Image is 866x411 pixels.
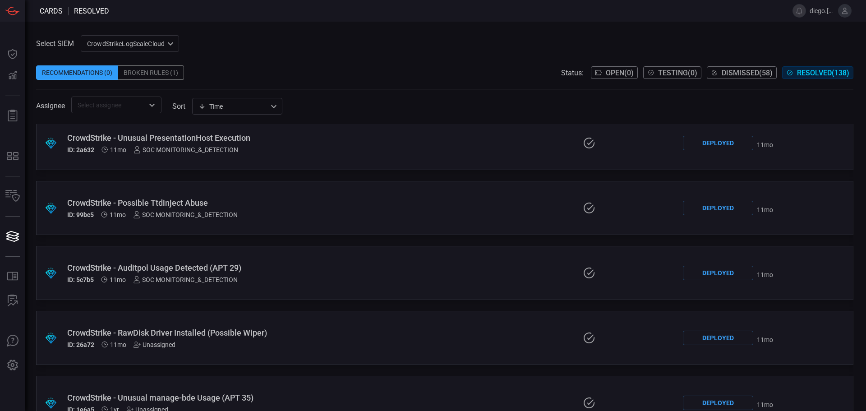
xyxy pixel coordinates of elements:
h5: ID: 26a72 [67,341,94,348]
div: CrowdStrike - Unusual PresentationHost Execution [67,133,343,143]
span: Sep 29, 2024 2:28 PM [110,146,126,153]
span: Sep 24, 2024 11:07 AM [757,336,773,343]
span: Assignee [36,102,65,110]
div: CrowdStrike - Unusual manage-bde Usage (APT 35) [67,393,343,402]
span: Sep 23, 2024 8:48 AM [110,276,126,283]
h5: ID: 5c7b5 [67,276,94,283]
span: Sep 23, 2024 8:48 AM [110,341,126,348]
button: MITRE - Detection Posture [2,145,23,167]
div: CrowdStrike - Auditpol Usage Detected (APT 29) [67,263,343,272]
button: Open(0) [591,66,638,79]
div: Deployed [683,201,753,215]
button: Detections [2,65,23,87]
span: Sep 23, 2024 8:48 AM [110,211,126,218]
button: Resolved(138) [782,66,853,79]
button: Cards [2,226,23,247]
div: Broken Rules (1) [118,65,184,80]
div: CrowdStrike - Possible Ttdinject Abuse [67,198,343,208]
span: Cards [40,7,63,15]
span: diego.[PERSON_NAME] [810,7,834,14]
button: Open [146,99,158,111]
div: Time [198,102,268,111]
h5: ID: 2a632 [67,146,94,153]
button: Ask Us A Question [2,330,23,352]
span: Resolved ( 138 ) [797,69,849,77]
span: Sep 24, 2024 11:29 AM [757,206,773,213]
div: SOC MONITORING_&_DETECTION [133,211,238,218]
div: CrowdStrike - RawDisk Driver Installed (Possible Wiper) [67,328,343,337]
span: resolved [74,7,109,15]
h5: ID: 99bc5 [67,211,94,218]
div: SOC MONITORING_&_DETECTION [134,146,238,153]
div: Deployed [683,266,753,280]
button: Preferences [2,355,23,376]
span: Open ( 0 ) [606,69,634,77]
div: Unassigned [134,341,175,348]
input: Select assignee [74,99,144,111]
button: Rule Catalog [2,266,23,287]
span: Testing ( 0 ) [658,69,697,77]
span: Sep 18, 2024 4:58 PM [757,401,773,408]
button: Reports [2,105,23,127]
button: Inventory [2,185,23,207]
button: Dismissed(58) [707,66,777,79]
button: Testing(0) [643,66,701,79]
span: Status: [561,69,584,77]
div: Deployed [683,331,753,345]
span: Dismissed ( 58 ) [722,69,773,77]
button: Dashboard [2,43,23,65]
span: Sep 25, 2024 9:46 AM [757,271,773,278]
div: Deployed [683,136,753,150]
button: ALERT ANALYSIS [2,290,23,312]
label: Select SIEM [36,39,74,48]
span: Oct 10, 2024 8:39 AM [757,141,773,148]
div: Recommendations (0) [36,65,118,80]
label: sort [172,102,185,111]
div: Deployed [683,396,753,410]
div: SOC MONITORING_&_DETECTION [133,276,238,283]
p: CrowdStrikeLogScaleCloud [87,39,165,48]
